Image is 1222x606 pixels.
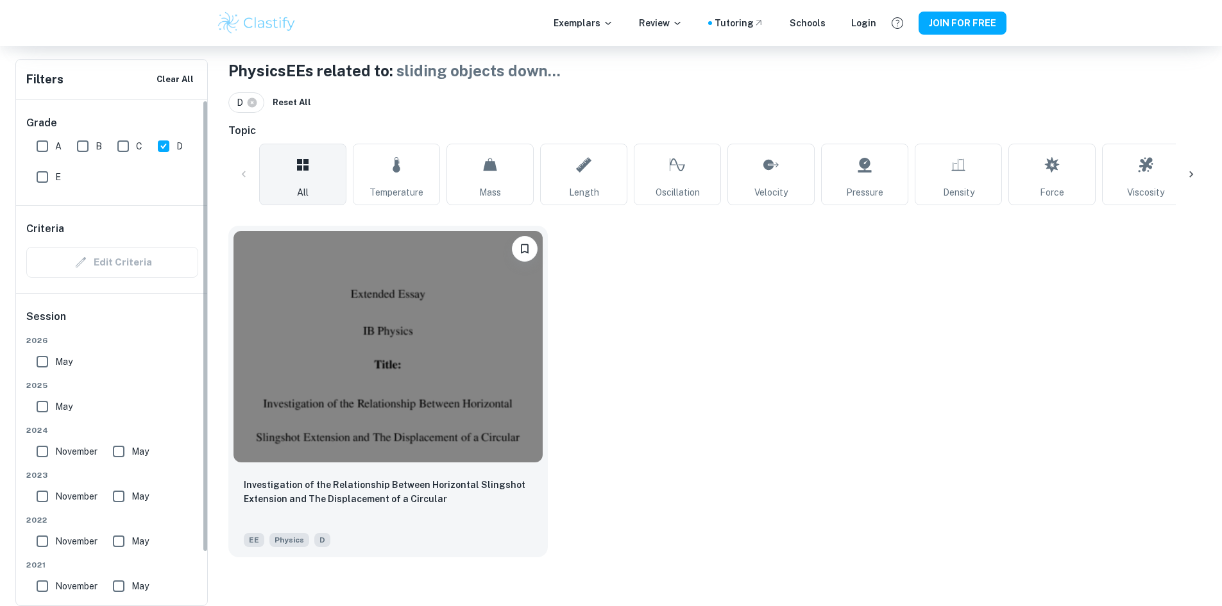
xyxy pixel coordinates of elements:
div: Criteria filters are unavailable when searching by topic [26,247,198,278]
span: 2026 [26,335,198,346]
button: Please log in to bookmark exemplars [512,236,538,262]
span: EE [244,533,264,547]
span: Mass [479,185,501,199]
h6: Criteria [26,221,64,237]
span: 2025 [26,380,198,391]
span: Physics [269,533,309,547]
span: Length [569,185,599,199]
span: All [297,185,309,199]
img: Clastify logo [216,10,298,36]
span: Velocity [754,185,788,199]
span: November [55,489,98,503]
span: A [55,139,62,153]
a: Tutoring [715,16,764,30]
span: May [132,579,149,593]
span: Density [943,185,974,199]
span: May [55,355,72,369]
span: Force [1040,185,1064,199]
a: Please log in to bookmark exemplarsInvestigation of the Relationship Between Horizontal Slingshot... [228,226,548,557]
span: November [55,444,98,459]
span: 2023 [26,469,198,481]
span: Viscosity [1127,185,1164,199]
h1: Physics EEs related to: [228,59,1207,82]
span: sliding objects down ... [396,62,561,80]
span: D [237,96,249,110]
span: May [132,444,149,459]
span: 2024 [26,425,198,436]
span: C [136,139,142,153]
span: 2022 [26,514,198,526]
span: D [176,139,183,153]
h6: Filters [26,71,64,88]
p: Investigation of the Relationship Between Horizontal Slingshot Extension and The Displacement of ... [244,478,532,506]
button: Help and Feedback [887,12,908,34]
span: Temperature [369,185,423,199]
a: Schools [790,16,826,30]
button: JOIN FOR FREE [919,12,1006,35]
span: May [55,400,72,414]
a: Login [851,16,876,30]
span: Pressure [846,185,883,199]
span: Oscillation [656,185,700,199]
span: November [55,579,98,593]
p: Exemplars [554,16,613,30]
span: D [314,533,330,547]
h6: Grade [26,115,198,131]
span: May [132,534,149,548]
button: Reset All [269,93,314,112]
button: Clear All [153,70,197,89]
h6: Topic [228,123,1207,139]
div: D [228,92,264,113]
span: 2021 [26,559,198,571]
h6: Session [26,309,198,335]
p: Review [639,16,683,30]
img: Physics EE example thumbnail: Investigation of the Relationship Betwee [233,231,543,462]
span: November [55,534,98,548]
span: B [96,139,102,153]
span: E [55,170,61,184]
span: May [132,489,149,503]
